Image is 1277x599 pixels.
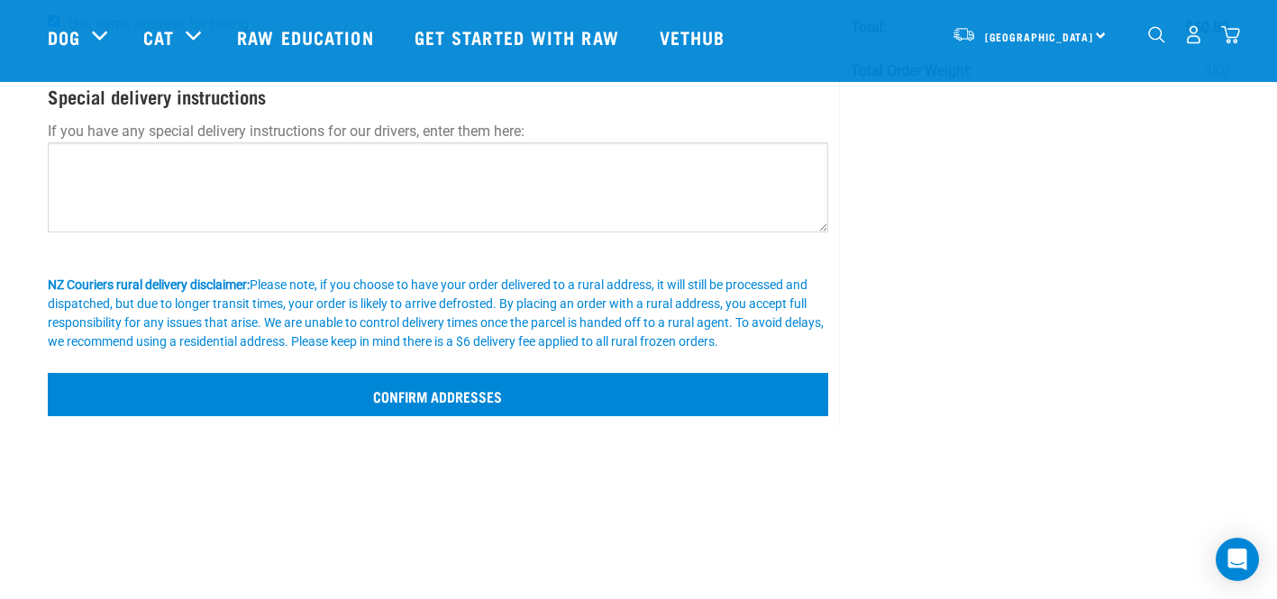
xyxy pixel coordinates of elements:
img: user.png [1184,25,1203,44]
span: [GEOGRAPHIC_DATA] [985,33,1094,40]
a: Get started with Raw [397,1,642,73]
img: home-icon@2x.png [1221,25,1240,44]
p: If you have any special delivery instructions for our drivers, enter them here: [48,121,829,142]
input: Confirm addresses [48,373,829,416]
a: Dog [48,23,80,50]
div: Please note, if you choose to have your order delivered to a rural address, it will still be proc... [48,276,829,351]
div: Open Intercom Messenger [1216,538,1259,581]
a: Raw Education [219,1,396,73]
b: NZ Couriers rural delivery disclaimer: [48,277,250,292]
img: van-moving.png [952,26,976,42]
a: Cat [143,23,174,50]
a: Vethub [642,1,748,73]
h4: Special delivery instructions [48,86,829,106]
img: home-icon-1@2x.png [1148,26,1165,43]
